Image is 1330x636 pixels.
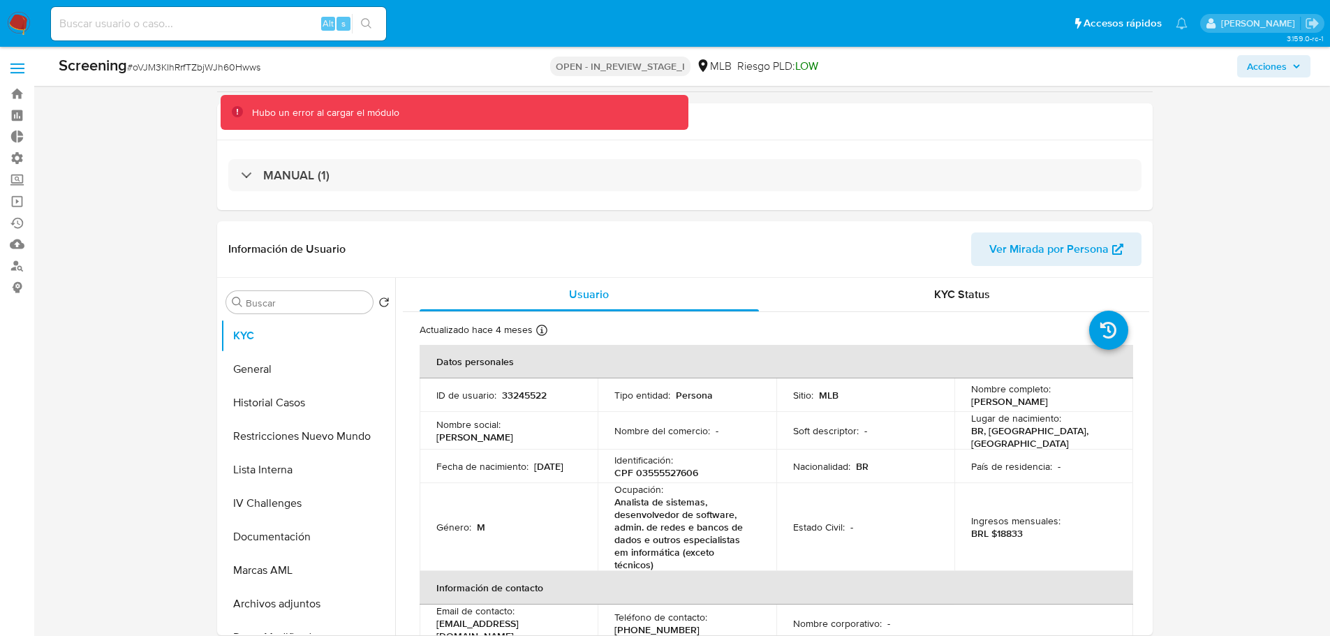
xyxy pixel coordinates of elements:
p: - [716,424,718,437]
p: M [477,521,485,533]
a: Notificaciones [1176,17,1188,29]
p: BR, [GEOGRAPHIC_DATA], [GEOGRAPHIC_DATA] [971,424,1111,450]
p: Identificación : [614,454,673,466]
input: Buscar [246,297,367,309]
button: Buscar [232,297,243,308]
button: General [221,353,395,386]
button: Historial Casos [221,386,395,420]
p: Nombre completo : [971,383,1051,395]
div: MLB [696,59,732,74]
span: Ver Mirada por Persona [989,232,1109,266]
div: Hubo un error al cargar el módulo [252,106,399,119]
p: Estado Civil : [793,521,845,533]
p: Analista de sistemas, desenvolvedor de software, admin. de redes e bancos de dados e outros espec... [614,496,754,571]
span: Riesgo PLD: [737,59,818,74]
button: Archivos adjuntos [221,587,395,621]
a: Salir [1305,16,1320,31]
b: Screening [59,54,127,76]
p: [PHONE_NUMBER] [614,623,700,636]
p: - [864,424,867,437]
div: MANUAL (1) [228,159,1141,191]
p: - [1058,460,1061,473]
p: Soft descriptor : [793,424,859,437]
span: LOW [795,58,818,74]
p: Ingresos mensuales : [971,515,1061,527]
p: BRL $18833 [971,527,1023,540]
h3: MANUAL (1) [263,168,330,183]
span: s [341,17,346,30]
p: Fecha de nacimiento : [436,460,529,473]
p: Ocupación : [614,483,663,496]
p: ID de usuario : [436,389,496,401]
p: [DATE] [534,460,563,473]
input: Buscar usuario o caso... [51,15,386,33]
p: [PERSON_NAME] [971,395,1048,408]
p: Nombre corporativo : [793,617,882,630]
p: OPEN - IN_REVIEW_STAGE_I [550,57,690,76]
p: Nombre del comercio : [614,424,710,437]
p: Nombre social : [436,418,501,431]
button: Lista Interna [221,453,395,487]
span: KYC Status [934,286,990,302]
p: Género : [436,521,471,533]
button: Ver Mirada por Persona [971,232,1141,266]
p: BR [856,460,869,473]
p: País de residencia : [971,460,1052,473]
button: Documentación [221,520,395,554]
p: Persona [676,389,713,401]
p: [PERSON_NAME] [436,431,513,443]
button: Marcas AML [221,554,395,587]
p: MLB [819,389,838,401]
button: search-icon [352,14,380,34]
p: CPF 03555527606 [614,466,698,479]
button: Restricciones Nuevo Mundo [221,420,395,453]
p: Tipo entidad : [614,389,670,401]
p: - [850,521,853,533]
p: Nacionalidad : [793,460,850,473]
p: 33245522 [502,389,547,401]
span: Acciones [1247,55,1287,77]
h1: Información de Usuario [228,242,346,256]
span: Usuario [569,286,609,302]
th: Datos personales [420,345,1133,378]
p: - [887,617,890,630]
p: nicolas.tyrkiel@mercadolibre.com [1221,17,1300,30]
p: Teléfono de contacto : [614,611,707,623]
button: KYC [221,319,395,353]
p: Sitio : [793,389,813,401]
span: # oVJM3KIhRrfTZbjWJh60Hwws [127,60,260,74]
span: Accesos rápidos [1084,16,1162,31]
p: Email de contacto : [436,605,515,617]
button: IV Challenges [221,487,395,520]
button: Volver al orden por defecto [378,297,390,312]
p: Actualizado hace 4 meses [420,323,533,337]
p: Lugar de nacimiento : [971,412,1061,424]
span: Alt [323,17,334,30]
th: Información de contacto [420,571,1133,605]
button: Acciones [1237,55,1310,77]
